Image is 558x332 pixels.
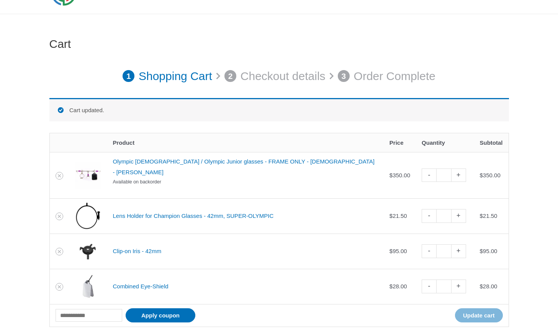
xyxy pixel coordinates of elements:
th: Subtotal [474,133,509,152]
a: Combined Eye-Shield [113,283,169,289]
span: $ [389,213,393,219]
p: Shopping Cart [139,65,212,87]
p: Available on backorder [113,178,378,186]
a: - [422,280,436,293]
span: $ [389,283,393,289]
a: Remove Olympic Lady / Olympic Junior glasses - FRAME ONLY - LADY - VIOLETT from cart [56,172,63,180]
a: + [452,244,466,258]
bdi: 95.00 [389,248,407,254]
bdi: 21.50 [480,213,497,219]
th: Quantity [416,133,474,152]
a: 1 Shopping Cart [123,65,212,87]
bdi: 28.00 [389,283,407,289]
a: - [422,244,436,258]
span: $ [480,172,483,178]
img: Clip-on Iris [75,238,101,265]
span: $ [389,248,393,254]
a: 2 Checkout details [224,65,326,87]
input: Product quantity [436,209,451,222]
img: Olympic Lady / Olympic Junior glasses [75,162,101,189]
bdi: 95.00 [480,248,497,254]
th: Product [107,133,384,152]
bdi: 21.50 [389,213,407,219]
th: Price [384,133,416,152]
h1: Cart [49,37,509,51]
a: Olympic [DEMOGRAPHIC_DATA] / Olympic Junior glasses - FRAME ONLY - [DEMOGRAPHIC_DATA] - [PERSON_N... [113,158,375,175]
a: Remove Lens Holder for Champion Glasses - 42mm, SUPER-OLYMPIC from cart [56,213,63,220]
a: + [452,209,466,222]
a: + [452,168,466,182]
input: Product quantity [436,280,451,293]
bdi: 350.00 [480,172,501,178]
span: $ [480,213,483,219]
a: Clip-on Iris - 42mm [113,248,162,254]
a: + [452,280,466,293]
a: - [422,168,436,182]
bdi: 350.00 [389,172,410,178]
span: $ [480,283,483,289]
div: Cart updated. [49,98,509,121]
button: Update cart [455,308,503,322]
span: $ [389,172,393,178]
a: - [422,209,436,222]
input: Product quantity [436,168,451,182]
img: Lens Holder for Champion Glasses - 42mm, SUPER-OLYMPIC [75,203,101,229]
button: Apply coupon [126,308,195,322]
a: Remove Combined Eye-Shield from cart [56,283,63,291]
bdi: 28.00 [480,283,497,289]
p: Checkout details [241,65,326,87]
input: Product quantity [436,244,451,258]
span: 2 [224,70,237,82]
a: Lens Holder for Champion Glasses - 42mm, SUPER-OLYMPIC [113,213,274,219]
a: Remove Clip-on Iris - 42mm from cart [56,248,63,255]
span: $ [480,248,483,254]
span: 1 [123,70,135,82]
img: Combined Eye-Shield [75,273,101,300]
